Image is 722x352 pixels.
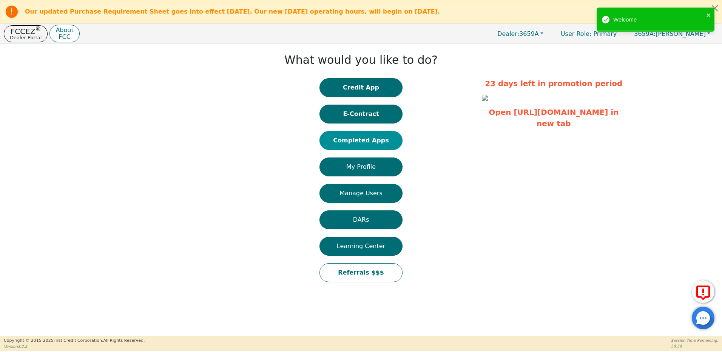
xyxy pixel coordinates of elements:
sup: ® [35,26,41,32]
span: All Rights Reserved. [103,338,145,343]
b: Our updated Purchase Requirement Sheet goes into effect [DATE]. Our new [DATE] operating hours, w... [25,8,440,15]
img: a44868af-5d02-4c3f-80bd-c55a4b8a3caa [482,95,488,101]
button: Manage Users [319,184,403,203]
p: FCCEZ [10,28,42,35]
span: 3659A: [634,30,656,37]
h1: What would you like to do? [284,53,438,67]
p: Copyright © 2015- 2025 First Credit Corporation. [4,338,145,344]
span: Dealer: [497,30,519,37]
button: close [706,11,711,19]
p: Session Time Remaining: [671,338,718,343]
p: 58:58 [671,343,718,349]
p: Dealer Portal [10,35,42,40]
p: About [56,27,73,33]
a: Open [URL][DOMAIN_NAME] in new tab [489,108,619,128]
p: Primary [553,26,624,41]
button: Completed Apps [319,131,403,150]
button: AboutFCC [49,25,79,43]
p: FCC [56,34,73,40]
span: [PERSON_NAME] [634,30,706,37]
button: Credit App [319,78,403,97]
button: My Profile [319,157,403,176]
button: E-Contract [319,105,403,124]
div: Welcome [613,15,704,24]
button: Report Error to FCC [692,280,714,303]
button: DARs [319,210,403,229]
p: 23 days left in promotion period [482,78,625,89]
button: Close alert [708,0,722,16]
p: Version 3.2.2 [4,344,145,349]
button: Learning Center [319,237,403,256]
button: FCCEZ®Dealer Portal [4,25,48,42]
button: Referrals $$$ [319,263,403,282]
a: User Role: Primary [553,26,624,41]
button: Dealer:3659A [489,28,551,40]
span: User Role : [561,30,591,37]
span: 3659A [497,30,539,37]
